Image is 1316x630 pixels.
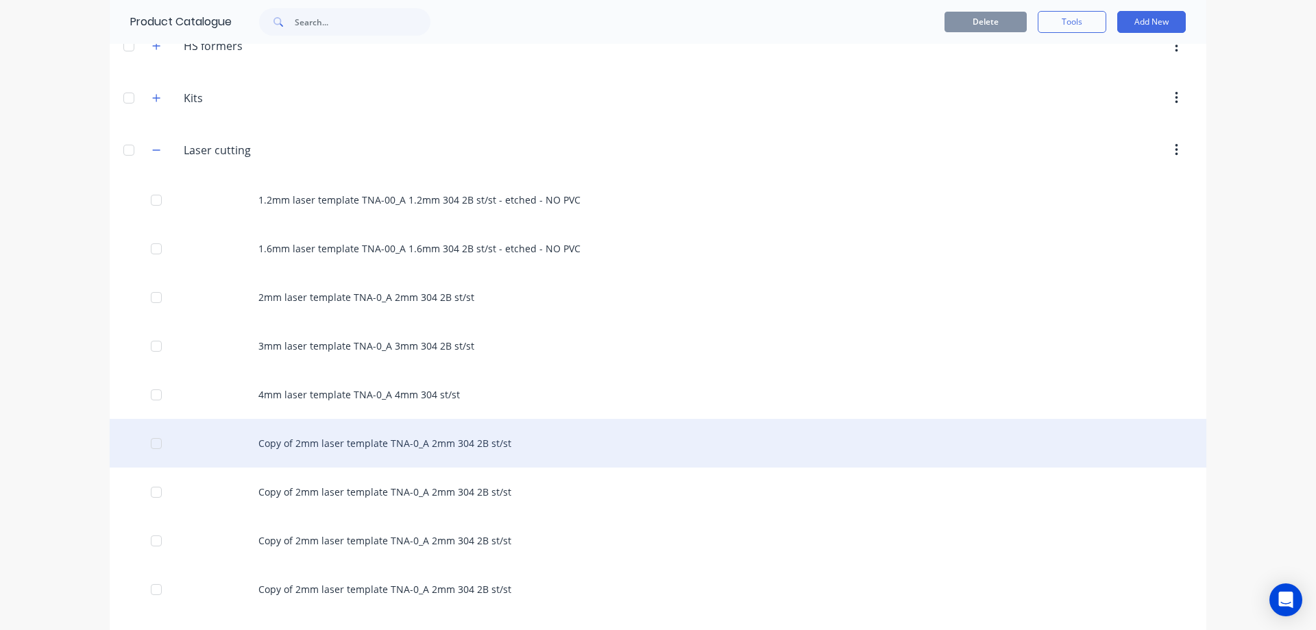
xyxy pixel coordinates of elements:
input: Enter category name [184,142,346,158]
div: Copy of 2mm laser template TNA-0_A 2mm 304 2B st/st [110,419,1206,468]
button: Delete [945,12,1027,32]
input: Enter category name [184,38,346,54]
div: Copy of 2mm laser template TNA-0_A 2mm 304 2B st/st [110,468,1206,516]
div: 4mm laser template TNA-0_A 4mm 304 st/st [110,370,1206,419]
div: Open Intercom Messenger [1269,583,1302,616]
div: Copy of 2mm laser template TNA-0_A 2mm 304 2B st/st [110,565,1206,614]
input: Search... [295,8,430,36]
button: Add New [1117,11,1186,33]
button: Tools [1038,11,1106,33]
div: 1.6mm laser template TNA-00_A 1.6mm 304 2B st/st - etched - NO PVC [110,224,1206,273]
div: 1.2mm laser template TNA-00_A 1.2mm 304 2B st/st - etched - NO PVC [110,175,1206,224]
div: 2mm laser template TNA-0_A 2mm 304 2B st/st [110,273,1206,322]
input: Enter category name [184,90,346,106]
div: 3mm laser template TNA-0_A 3mm 304 2B st/st [110,322,1206,370]
div: Copy of 2mm laser template TNA-0_A 2mm 304 2B st/st [110,516,1206,565]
